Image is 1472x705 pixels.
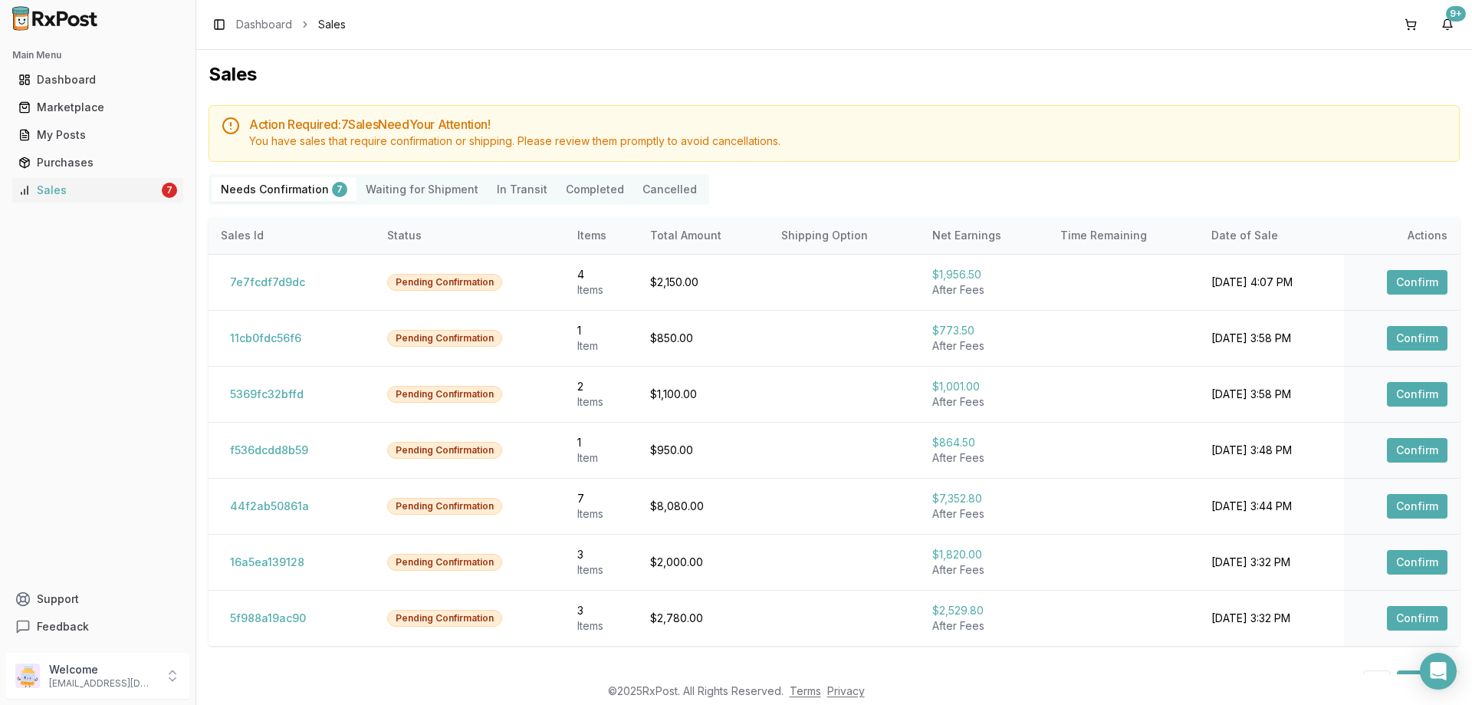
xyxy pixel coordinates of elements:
div: 7 [332,182,347,197]
th: Actions [1344,217,1460,254]
div: Purchases [18,155,177,170]
button: In Transit [488,177,557,202]
a: Privacy [827,684,865,697]
div: Pending Confirmation [387,442,502,459]
img: RxPost Logo [6,6,104,31]
th: Items [565,217,638,254]
div: 3 [577,547,626,562]
div: $1,820.00 [932,547,1035,562]
div: Item [577,450,626,466]
div: $2,780.00 [650,611,756,626]
a: Sales7 [12,176,183,204]
div: After Fees [932,282,1035,298]
button: Confirm [1387,606,1447,631]
div: After Fees [932,506,1035,522]
div: [DATE] 3:44 PM [1211,499,1331,514]
div: Item s [577,562,626,578]
div: After Fees [932,450,1035,466]
div: $2,150.00 [650,275,756,290]
div: $2,000.00 [650,555,756,570]
button: 1 [1397,670,1426,698]
button: 11cb0fdc56f6 [221,326,310,351]
div: $850.00 [650,331,756,346]
button: Feedback [6,613,189,641]
div: After Fees [932,394,1035,410]
p: Welcome [49,662,156,677]
th: Time Remaining [1048,217,1200,254]
div: Pending Confirmation [387,330,502,347]
button: Marketplace [6,95,189,120]
a: Marketplace [12,94,183,121]
button: Confirm [1387,438,1447,463]
div: After Fees [932,618,1035,634]
div: [DATE] 3:58 PM [1211,331,1331,346]
span: Feedback [37,619,89,634]
div: $2,529.80 [932,603,1035,618]
h5: Action Required: 7 Sale s Need Your Attention! [249,118,1447,130]
th: Net Earnings [920,217,1047,254]
div: Item s [577,282,626,298]
nav: breadcrumb [236,17,346,32]
div: $773.50 [932,323,1035,338]
button: Completed [557,177,633,202]
div: Marketplace [18,100,177,115]
span: Sales [318,17,346,32]
div: Dashboard [18,72,177,87]
a: Terms [790,684,821,697]
a: Dashboard [12,66,183,94]
th: Status [375,217,565,254]
div: Pending Confirmation [387,386,502,403]
button: Sales7 [6,178,189,203]
div: $1,100.00 [650,387,756,402]
button: Purchases [6,150,189,175]
div: Pending Confirmation [387,554,502,571]
div: $8,080.00 [650,499,756,514]
div: $950.00 [650,443,756,458]
div: [DATE] 4:07 PM [1211,275,1331,290]
p: [EMAIL_ADDRESS][DOMAIN_NAME] [49,677,156,690]
div: Pending Confirmation [387,274,502,291]
th: Sales Id [209,217,375,254]
div: $1,001.00 [932,379,1035,394]
div: You have sales that require confirmation or shipping. Please review them promptly to avoid cancel... [249,133,1447,149]
button: Needs Confirmation [212,177,356,202]
div: 4 [577,267,626,282]
div: Item s [577,394,626,410]
button: Dashboard [6,68,189,92]
div: 2 [577,379,626,394]
div: 1 [577,323,626,338]
div: Pending Confirmation [387,610,502,627]
div: After Fees [932,562,1035,578]
button: Cancelled [633,177,706,202]
img: User avatar [15,664,40,688]
h1: Sales [209,62,1460,87]
a: My Posts [12,121,183,149]
div: [DATE] 3:58 PM [1211,387,1331,402]
a: Dashboard [236,17,292,32]
div: Open Intercom Messenger [1420,653,1457,690]
div: 7 [162,183,177,198]
div: [DATE] 3:32 PM [1211,555,1331,570]
div: My Posts [18,127,177,143]
button: Confirm [1387,326,1447,351]
div: Pending Confirmation [387,498,502,515]
button: Confirm [1387,270,1447,295]
div: [DATE] 3:48 PM [1211,443,1331,458]
button: 5369fc32bffd [221,382,313,407]
div: $864.50 [932,435,1035,450]
button: 9+ [1435,12,1460,37]
div: 1 [577,435,626,450]
button: 44f2ab50861a [221,494,318,519]
button: Confirm [1387,494,1447,519]
th: Shipping Option [769,217,921,254]
th: Total Amount [638,217,768,254]
button: 7e7fcdf7d9dc [221,270,314,295]
div: $7,352.80 [932,491,1035,506]
button: Confirm [1387,550,1447,575]
div: Item s [577,506,626,522]
div: Item s [577,618,626,634]
button: 16a5ea139128 [221,550,314,575]
div: 7 [577,491,626,506]
a: Purchases [12,149,183,176]
button: Waiting for Shipment [356,177,488,202]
